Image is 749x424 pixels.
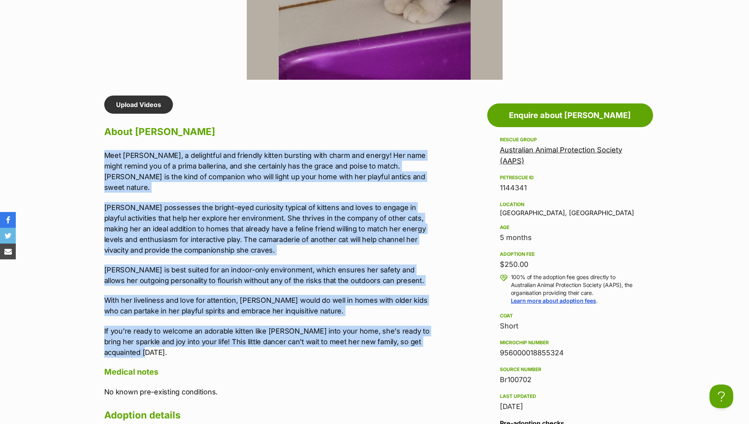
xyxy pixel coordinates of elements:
a: Australian Animal Protection Society (AAPS) [500,146,622,165]
a: Upload Videos [104,96,173,114]
div: Adoption fee [500,251,640,257]
a: Learn more about adoption fees [511,297,596,304]
div: 956000018855324 [500,347,640,358]
h2: About [PERSON_NAME] [104,123,430,141]
div: Source number [500,366,640,373]
a: Enquire about [PERSON_NAME] [487,103,653,127]
div: Microchip number [500,340,640,346]
div: Coat [500,313,640,319]
div: [DATE] [500,401,640,412]
h2: Adoption details [104,407,430,424]
div: Rescue group [500,137,640,143]
div: Short [500,321,640,332]
div: 1144341 [500,182,640,193]
div: Location [500,201,640,208]
div: Br100702 [500,374,640,385]
div: Last updated [500,393,640,400]
p: 100% of the adoption fee goes directly to Australian Animal Protection Society (AAPS), the organi... [511,273,640,305]
p: No known pre-existing conditions. [104,386,430,397]
h4: Medical notes [104,367,430,377]
div: $250.00 [500,259,640,270]
p: [PERSON_NAME] is best suited for an indoor-only environment, which ensures her safety and allows ... [104,265,430,286]
div: [GEOGRAPHIC_DATA], [GEOGRAPHIC_DATA] [500,200,640,216]
p: If you're ready to welcome an adorable kitten like [PERSON_NAME] into your home, she's ready to b... [104,326,430,358]
p: Meet [PERSON_NAME], a delightful and friendly kitten bursting with charm and energy! Her name mig... [104,150,430,193]
div: 5 months [500,232,640,243]
div: Age [500,224,640,231]
iframe: Help Scout Beacon - Open [710,385,733,408]
p: With her liveliness and love for attention, [PERSON_NAME] would do well in homes with older kids ... [104,295,430,316]
p: [PERSON_NAME] possesses the bright-eyed curiosity typical of kittens and loves to engage in playf... [104,202,430,255]
div: PetRescue ID [500,174,640,181]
